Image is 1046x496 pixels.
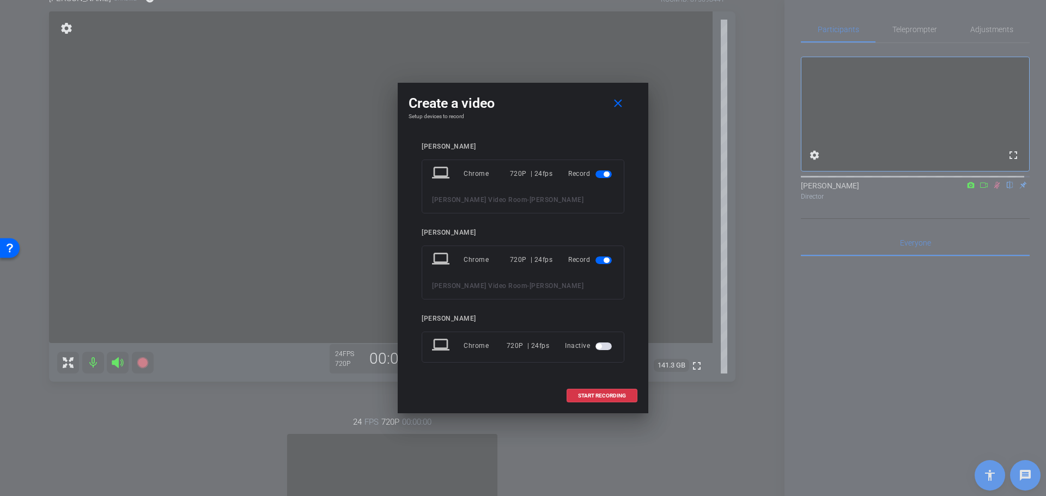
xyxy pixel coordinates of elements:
span: [PERSON_NAME] Video Room [432,196,527,204]
div: [PERSON_NAME] [422,315,624,323]
div: [PERSON_NAME] [422,229,624,237]
div: Inactive [565,336,614,356]
span: [PERSON_NAME] Video Room [432,282,527,290]
span: [PERSON_NAME] [530,282,584,290]
mat-icon: laptop [432,164,452,183]
div: Chrome [464,250,510,270]
span: [PERSON_NAME] [530,196,584,204]
span: START RECORDING [578,393,626,399]
mat-icon: close [611,97,625,111]
div: 720P | 24fps [510,164,553,183]
mat-icon: laptop [432,336,452,356]
div: Chrome [464,164,510,183]
div: [PERSON_NAME] [422,143,624,151]
h4: Setup devices to record [409,113,637,120]
div: Record [568,164,614,183]
span: - [527,282,530,290]
div: 720P | 24fps [507,336,550,356]
div: Chrome [464,336,507,356]
div: Record [568,250,614,270]
mat-icon: laptop [432,250,452,270]
span: - [527,196,530,204]
div: Create a video [409,94,637,113]
button: START RECORDING [567,389,637,402]
div: 720P | 24fps [510,250,553,270]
